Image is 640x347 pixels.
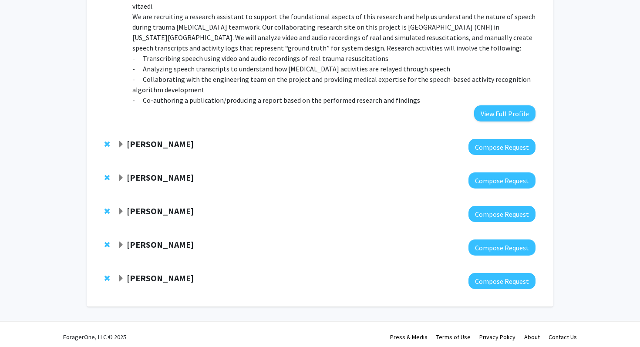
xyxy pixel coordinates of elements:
a: Privacy Policy [479,333,515,341]
a: Contact Us [549,333,577,341]
span: Remove Mat Kelly from bookmarks [104,241,110,248]
strong: [PERSON_NAME] [127,273,194,283]
span: Remove Harry Zhang from bookmarks [104,275,110,282]
p: We are recruiting a research assistant to support the foundational aspects of this research and h... [132,11,536,53]
a: Press & Media [390,333,428,341]
strong: [PERSON_NAME] [127,206,194,216]
p: - Collaborating with the engineering team on the project and providing medical expertise for the ... [132,74,536,95]
span: Expand Michelle Rogers Bookmark [118,175,125,182]
iframe: Chat [7,308,37,340]
span: Expand Afsaneh Razi Bookmark [118,208,125,215]
a: About [524,333,540,341]
p: - Co-authoring a publication/producing a report based on the performed research and findings [132,95,536,105]
span: Expand Shadi Rezapour Bookmark [118,141,125,148]
button: Compose Request to Afsaneh Razi [468,206,536,222]
button: Compose Request to Harry Zhang [468,273,536,289]
p: - Analyzing speech transcripts to understand how [MEDICAL_DATA] activities are relayed through sp... [132,64,536,74]
button: Compose Request to Michelle Rogers [468,172,536,189]
span: Remove Michelle Rogers from bookmarks [104,174,110,181]
span: Remove Shadi Rezapour from bookmarks [104,141,110,148]
button: Compose Request to Mat Kelly [468,239,536,256]
span: Remove Afsaneh Razi from bookmarks [104,208,110,215]
span: Expand Harry Zhang Bookmark [118,275,125,282]
p: - Transcribing speech using video and audio recordings of real trauma resuscitations [132,53,536,64]
button: View Full Profile [474,105,536,121]
span: Expand Mat Kelly Bookmark [118,242,125,249]
strong: [PERSON_NAME] [127,172,194,183]
strong: [PERSON_NAME] [127,138,194,149]
a: Terms of Use [436,333,471,341]
strong: [PERSON_NAME] [127,239,194,250]
button: Compose Request to Shadi Rezapour [468,139,536,155]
